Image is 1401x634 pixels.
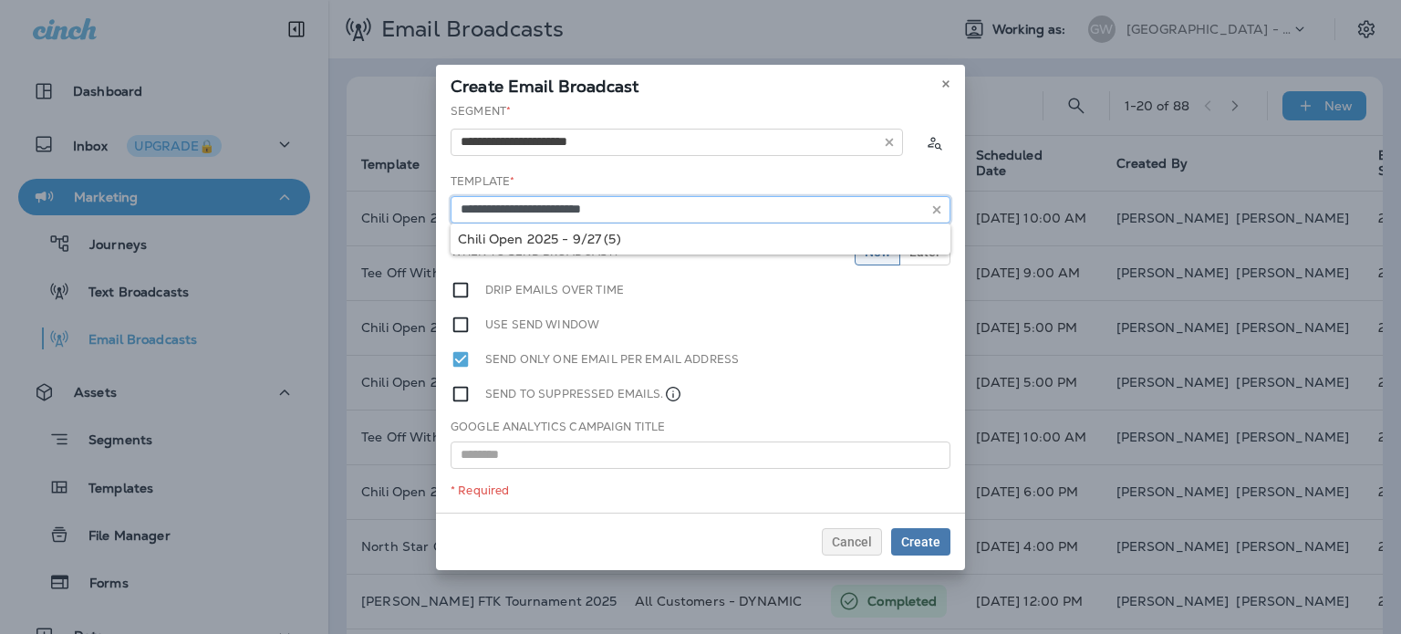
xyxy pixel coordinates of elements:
[436,65,965,103] div: Create Email Broadcast
[451,104,511,119] label: Segment
[451,483,950,498] div: * Required
[909,245,940,258] span: Later
[891,528,950,556] button: Create
[451,420,665,434] label: Google Analytics Campaign Title
[865,245,890,258] span: Now
[451,174,514,189] label: Template
[918,126,950,159] button: Calculate the estimated number of emails to be sent based on selected segment. (This could take a...
[485,315,599,335] label: Use send window
[822,528,882,556] button: Cancel
[901,535,940,548] span: Create
[458,232,943,246] div: Chili Open 2025 - 9/27 (5)
[485,384,682,404] label: Send to suppressed emails.
[485,280,624,300] label: Drip emails over time
[485,349,739,369] label: Send only one email per email address
[832,535,872,548] span: Cancel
